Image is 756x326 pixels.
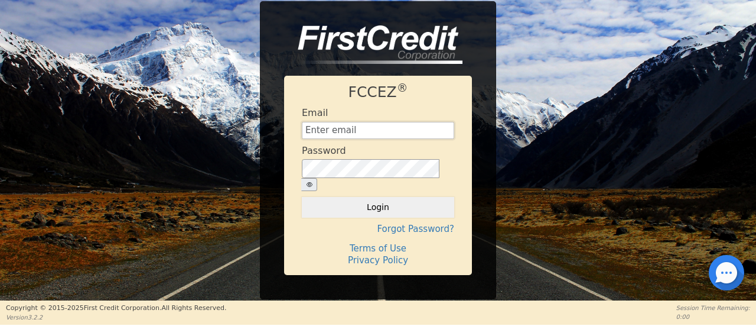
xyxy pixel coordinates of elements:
[302,107,328,118] h4: Email
[676,304,750,312] p: Session Time Remaining:
[302,159,439,177] input: password
[676,312,750,321] p: 0:00
[161,304,226,312] span: All Rights Reserved.
[302,255,454,266] h4: Privacy Policy
[302,145,346,156] h4: Password
[6,313,226,322] p: Version 3.2.2
[397,82,408,94] sup: ®
[302,243,454,254] h4: Terms of Use
[302,122,454,140] input: Enter email
[6,304,226,314] p: Copyright © 2015- 2025 First Credit Corporation.
[302,83,454,101] h1: FCCEZ
[302,197,454,217] button: Login
[284,25,462,64] img: logo-CMu_cnol.png
[302,224,454,234] h4: Forgot Password?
